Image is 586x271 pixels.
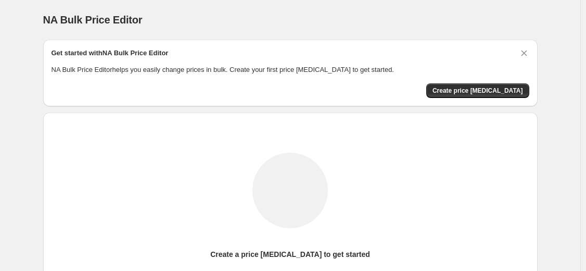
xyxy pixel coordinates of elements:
[52,48,169,58] h2: Get started with NA Bulk Price Editor
[426,83,529,98] button: Create price change job
[519,48,529,58] button: Dismiss card
[432,87,523,95] span: Create price [MEDICAL_DATA]
[52,65,529,75] p: NA Bulk Price Editor helps you easily change prices in bulk. Create your first price [MEDICAL_DAT...
[210,249,370,260] p: Create a price [MEDICAL_DATA] to get started
[43,14,143,26] span: NA Bulk Price Editor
